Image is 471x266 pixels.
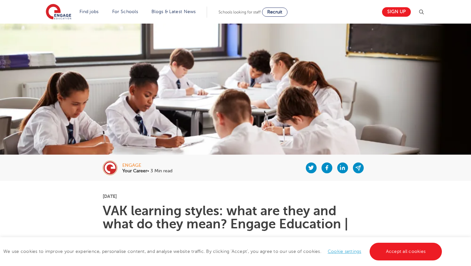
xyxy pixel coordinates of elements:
h1: VAK learning styles: what are they and what do they mean? Engage Education | [103,204,369,231]
span: Recruit [267,9,282,14]
span: Schools looking for staff [218,10,261,14]
p: • 3 Min read [122,169,172,173]
a: Cookie settings [328,249,361,254]
a: Recruit [262,8,288,17]
a: For Schools [112,9,138,14]
a: Accept all cookies [370,243,442,260]
a: Find jobs [79,9,99,14]
img: Engage Education [46,4,71,20]
b: Your Career [122,168,147,173]
a: Blogs & Latest News [151,9,196,14]
span: We use cookies to improve your experience, personalise content, and analyse website traffic. By c... [3,249,444,254]
div: engage [122,163,172,168]
p: [DATE] [103,194,369,199]
a: Sign up [382,7,411,17]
